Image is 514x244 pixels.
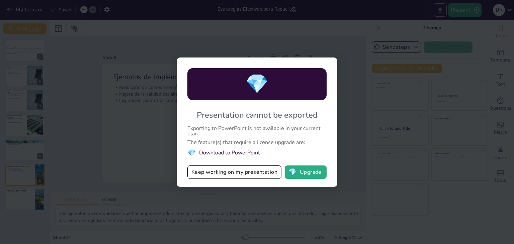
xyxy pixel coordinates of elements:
[187,126,327,136] div: Exporting to PowerPoint is not available in your current plan.
[288,169,297,175] span: diamond
[285,165,327,179] button: diamondUpgrade
[187,165,281,179] button: Keep working on my presentation
[187,140,327,145] div: The feature(s) that require a license upgrade are:
[245,71,269,97] span: diamond
[187,148,327,157] li: Download to PowerPoint
[187,148,196,157] span: diamond
[197,110,318,120] div: Presentation cannot be exported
